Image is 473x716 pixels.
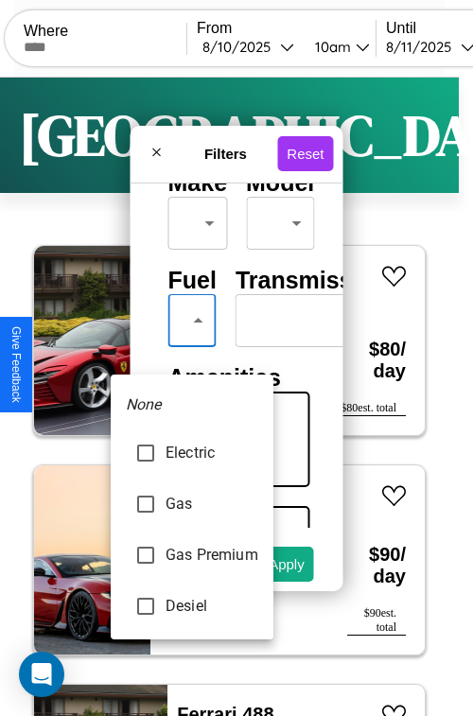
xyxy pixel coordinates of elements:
[166,442,258,464] span: Electric
[9,326,23,403] div: Give Feedback
[19,652,64,697] div: Open Intercom Messenger
[166,595,258,618] span: Desiel
[166,544,258,567] span: Gas Premium
[166,493,258,515] span: Gas
[126,393,162,416] em: None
